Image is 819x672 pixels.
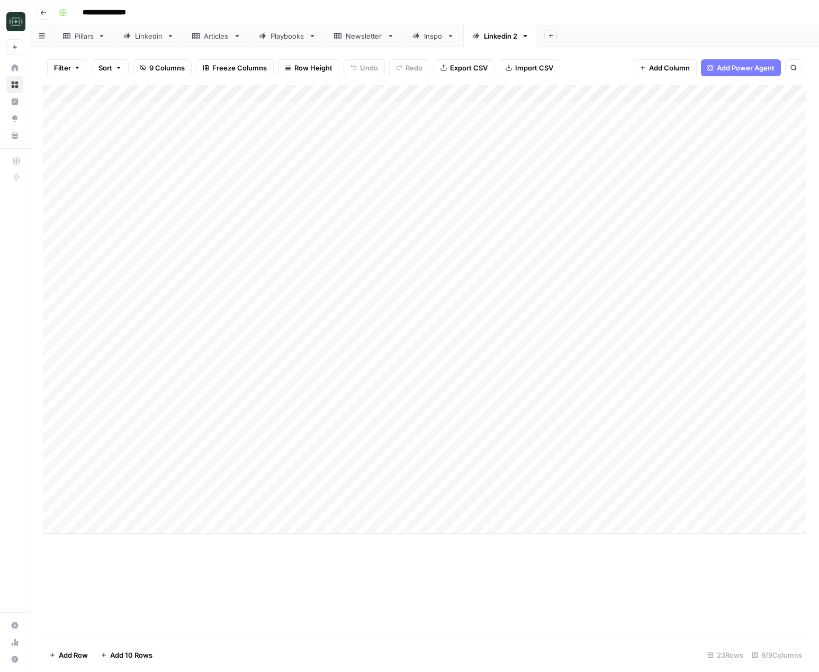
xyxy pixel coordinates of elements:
[6,12,25,31] img: Catalyst Logo
[450,62,488,73] span: Export CSV
[717,62,775,73] span: Add Power Agent
[346,31,383,41] div: Newsletter
[212,62,267,73] span: Freeze Columns
[406,62,422,73] span: Redo
[325,25,403,47] a: Newsletter
[515,62,553,73] span: Import CSV
[6,93,23,110] a: Insights
[6,634,23,651] a: Usage
[98,62,112,73] span: Sort
[344,59,385,76] button: Undo
[703,647,748,664] div: 23 Rows
[75,31,94,41] div: Pillars
[133,59,192,76] button: 9 Columns
[633,59,697,76] button: Add Column
[294,62,332,73] span: Row Height
[6,59,23,76] a: Home
[94,647,159,664] button: Add 10 Rows
[250,25,325,47] a: Playbooks
[110,650,152,660] span: Add 10 Rows
[484,31,517,41] div: Linkedin 2
[6,110,23,127] a: Opportunities
[54,25,114,47] a: Pillars
[701,59,781,76] button: Add Power Agent
[204,31,229,41] div: Articles
[183,25,250,47] a: Articles
[499,59,560,76] button: Import CSV
[135,31,163,41] div: Linkedin
[434,59,494,76] button: Export CSV
[278,59,339,76] button: Row Height
[6,651,23,668] button: Help + Support
[59,650,88,660] span: Add Row
[92,59,129,76] button: Sort
[6,617,23,634] a: Settings
[748,647,806,664] div: 9/9 Columns
[271,31,304,41] div: Playbooks
[360,62,378,73] span: Undo
[403,25,463,47] a: Inspo
[114,25,183,47] a: Linkedin
[463,25,538,47] a: Linkedin 2
[424,31,443,41] div: Inspo
[6,8,23,35] button: Workspace: Catalyst
[196,59,274,76] button: Freeze Columns
[47,59,87,76] button: Filter
[6,127,23,144] a: Your Data
[389,59,429,76] button: Redo
[54,62,71,73] span: Filter
[149,62,185,73] span: 9 Columns
[649,62,690,73] span: Add Column
[43,647,94,664] button: Add Row
[6,76,23,93] a: Browse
